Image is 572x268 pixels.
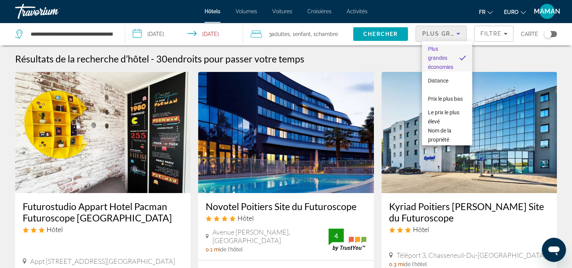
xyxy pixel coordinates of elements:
span: Le prix le plus élevé [428,109,459,125]
span: Plus grandes économies [428,46,453,70]
span: Prix le plus bas [428,96,463,102]
span: Distance [428,78,448,84]
span: Nom de la propriété [428,128,451,143]
iframe: Bouton de lancement de la fenêtre de messagerie [542,238,566,262]
div: Trier par [422,41,472,145]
